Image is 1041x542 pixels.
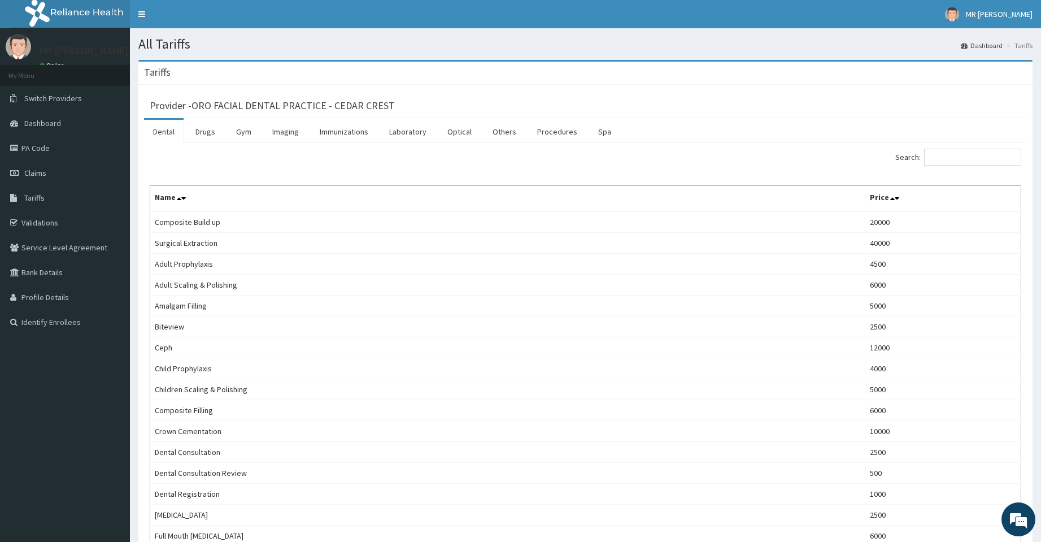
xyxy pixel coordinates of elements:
[24,193,45,203] span: Tariffs
[865,233,1021,254] td: 40000
[865,400,1021,421] td: 6000
[150,101,395,111] h3: Provider - ORO FACIAL DENTAL PRACTICE - CEDAR CREST
[150,484,865,505] td: Dental Registration
[865,358,1021,379] td: 4000
[1004,41,1033,50] li: Tariffs
[138,37,1033,51] h1: All Tariffs
[438,120,481,144] a: Optical
[150,254,865,275] td: Adult Prophylaxis
[150,442,865,463] td: Dental Consultation
[40,46,128,56] p: MR [PERSON_NAME]
[227,120,260,144] a: Gym
[865,421,1021,442] td: 10000
[6,34,31,59] img: User Image
[865,379,1021,400] td: 5000
[865,337,1021,358] td: 12000
[150,358,865,379] td: Child Prophylaxis
[144,120,184,144] a: Dental
[40,62,67,70] a: Online
[865,186,1021,212] th: Price
[263,120,308,144] a: Imaging
[895,149,1021,166] label: Search:
[311,120,377,144] a: Immunizations
[865,296,1021,316] td: 5000
[380,120,435,144] a: Laboratory
[865,463,1021,484] td: 500
[24,118,61,128] span: Dashboard
[865,484,1021,505] td: 1000
[484,120,525,144] a: Others
[966,9,1033,19] span: MR [PERSON_NAME]
[589,120,620,144] a: Spa
[961,41,1003,50] a: Dashboard
[150,421,865,442] td: Crown Cementation
[150,316,865,337] td: Biteview
[865,442,1021,463] td: 2500
[865,316,1021,337] td: 2500
[924,149,1021,166] input: Search:
[865,275,1021,296] td: 6000
[150,337,865,358] td: Ceph
[865,505,1021,526] td: 2500
[150,275,865,296] td: Adult Scaling & Polishing
[24,168,46,178] span: Claims
[150,296,865,316] td: Amalgam Filling
[150,233,865,254] td: Surgical Extraction
[24,93,82,103] span: Switch Providers
[144,67,171,77] h3: Tariffs
[865,254,1021,275] td: 4500
[528,120,586,144] a: Procedures
[150,186,865,212] th: Name
[150,505,865,526] td: [MEDICAL_DATA]
[186,120,224,144] a: Drugs
[150,211,865,233] td: Composite Build up
[150,379,865,400] td: Children Scaling & Polishing
[865,211,1021,233] td: 20000
[150,463,865,484] td: Dental Consultation Review
[945,7,959,21] img: User Image
[150,400,865,421] td: Composite Filling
